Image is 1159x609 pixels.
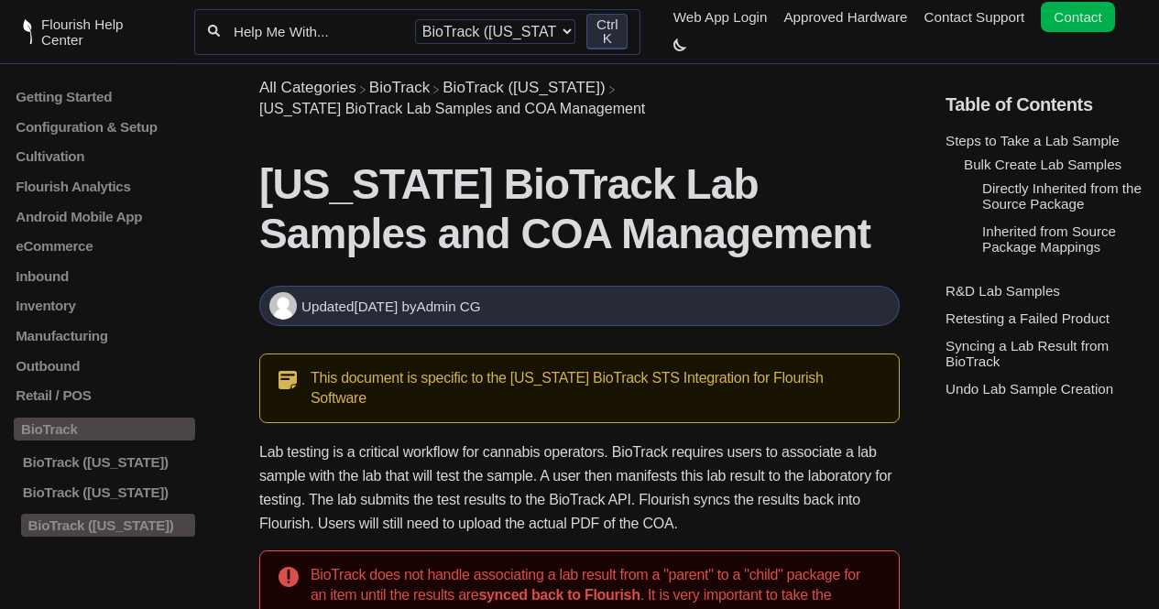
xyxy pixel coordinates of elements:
[401,299,480,314] span: by
[603,30,612,46] kbd: K
[982,223,1116,255] a: Inherited from Source Package Mappings
[946,133,1120,148] a: Steps to Take a Lab Sample
[259,440,900,536] p: Lab testing is a critical workflow for cannabis operators. BioTrack requires users to associate a...
[14,238,195,254] a: eCommerce
[259,79,356,96] a: Breadcrumb link to All Categories
[982,180,1142,212] a: Directly Inherited from the Source Package
[596,16,618,32] kbd: Ctrl
[1041,2,1114,32] a: Contact
[14,514,195,537] a: BioTrack ([US_STATE])
[369,79,430,97] span: ​BioTrack
[14,89,195,104] a: Getting Started
[417,299,481,314] span: Admin CG
[673,9,768,25] a: Web App Login navigation item
[259,353,900,423] div: This document is specific to the [US_STATE] BioTrack STS Integration for Flourish Software
[673,38,686,53] a: Switch dark mode setting
[259,79,356,97] span: All Categories
[443,79,605,97] span: ​BioTrack ([US_STATE])
[946,338,1109,369] a: Syncing a Lab Result from BioTrack
[21,484,195,500] p: BioTrack ([US_STATE])
[14,298,195,313] a: Inventory
[259,159,900,258] h1: [US_STATE] BioTrack Lab Samples and COA Management
[21,454,195,470] p: BioTrack ([US_STATE])
[783,9,907,25] a: Approved Hardware navigation item
[14,357,195,373] a: Outbound
[354,299,398,314] time: [DATE]
[14,484,195,500] a: BioTrack ([US_STATE])
[1036,5,1119,30] li: Contact desktop
[443,79,605,96] a: BioTrack (New York)
[14,118,195,134] a: Configuration & Setup
[14,387,195,403] a: Retail / POS
[259,101,645,116] span: [US_STATE] BioTrack Lab Samples and COA Management
[269,292,297,320] img: Admin CG
[946,310,1110,326] a: Retesting a Failed Product
[14,418,195,440] a: BioTrack
[14,268,195,284] a: Inbound
[946,283,1060,299] a: R&D Lab Samples
[946,94,1145,115] h5: Table of Contents
[946,381,1113,397] a: Undo Lab Sample Creation
[964,157,1121,172] a: Bulk Create Lab Samples
[369,79,430,96] a: BioTrack
[21,514,195,537] p: BioTrack ([US_STATE])
[23,16,167,48] a: Flourish Help Center
[41,16,167,48] span: Flourish Help Center
[23,19,32,44] img: Flourish Help Center Logo
[232,23,403,40] input: Help Me With...
[14,328,195,343] a: Manufacturing
[946,64,1145,536] section: Table of Contents
[14,148,195,164] a: Cultivation
[924,9,1025,25] a: Contact Support navigation item
[14,454,195,470] a: BioTrack ([US_STATE])
[14,179,195,194] a: Flourish Analytics
[14,208,195,223] a: Android Mobile App
[478,587,640,603] strong: synced back to Flourish
[301,299,401,314] span: Updated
